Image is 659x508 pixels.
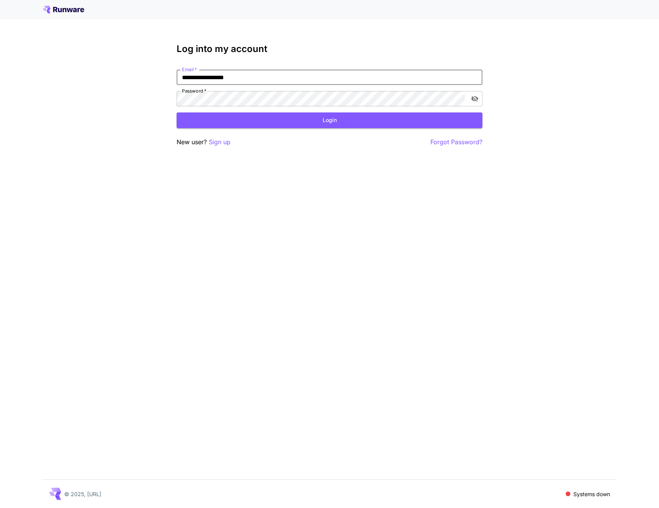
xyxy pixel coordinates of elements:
label: Password [182,88,206,94]
label: Email [182,66,197,73]
h3: Log into my account [177,44,482,54]
button: Login [177,112,482,128]
button: Forgot Password? [430,137,482,147]
p: © 2025, [URL] [64,490,101,498]
p: Systems down [573,490,610,498]
button: Sign up [209,137,230,147]
p: New user? [177,137,230,147]
button: toggle password visibility [468,92,482,106]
